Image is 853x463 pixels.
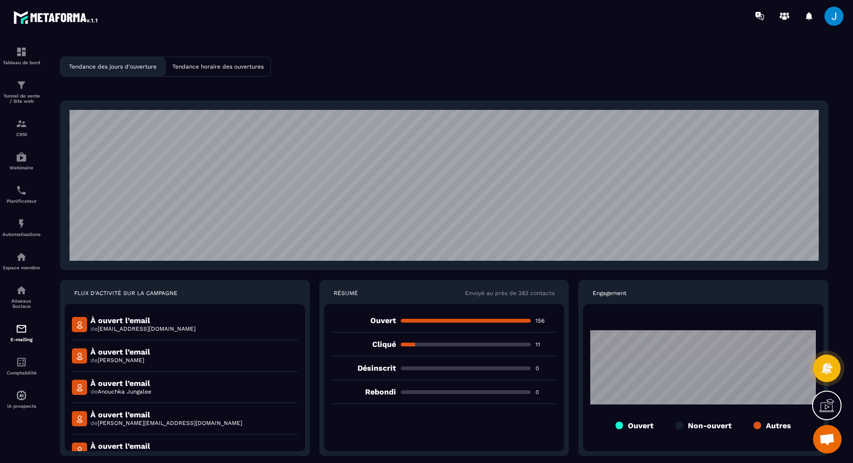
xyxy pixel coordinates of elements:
[2,349,40,383] a: accountantaccountantComptabilité
[98,325,196,332] span: [EMAIL_ADDRESS][DOMAIN_NAME]
[2,60,40,65] p: Tableau de bord
[593,289,626,297] p: Engagement
[331,364,396,373] p: Désinscrit
[813,425,842,453] a: Ouvrir le chat
[72,317,87,332] img: mail-detail-icon.f3b144a5.svg
[90,451,196,458] p: de
[90,356,150,364] p: de
[2,165,40,170] p: Webinaire
[172,63,264,70] p: Tendance horaire des ouvertures
[331,340,396,349] p: Cliqué
[90,316,196,325] p: À ouvert l’email
[2,93,40,104] p: Tunnel de vente / Site web
[72,380,87,395] img: mail-detail-icon.f3b144a5.svg
[16,185,27,196] img: scheduler
[688,421,732,430] p: Non-ouvert
[16,285,27,296] img: social-network
[2,337,40,342] p: E-mailing
[536,364,557,372] p: 0
[69,63,157,70] p: Tendance des jours d'ouverture
[2,277,40,316] a: social-networksocial-networkRéseaux Sociaux
[72,348,87,364] img: mail-detail-icon.f3b144a5.svg
[331,387,396,396] p: Rebondi
[2,111,40,144] a: formationformationCRM
[465,289,555,297] p: Envoyé au près de 283 contacts
[2,298,40,309] p: Réseaux Sociaux
[2,244,40,277] a: automationsautomationsEspace membre
[90,410,242,419] p: À ouvert l’email
[98,357,144,364] span: [PERSON_NAME]
[90,325,196,333] p: de
[2,232,40,237] p: Automatisations
[16,218,27,229] img: automations
[90,442,196,451] p: À ouvert l’email
[2,39,40,72] a: formationformationTableau de bord
[2,144,40,177] a: automationsautomationsWebinaire
[2,177,40,211] a: schedulerschedulerPlanificateur
[90,347,150,356] p: À ouvert l’email
[628,421,654,430] p: Ouvert
[536,317,557,325] p: 156
[74,289,178,297] p: FLUX D'ACTIVITÉ SUR LA CAMPAGNE
[16,323,27,335] img: email
[13,9,99,26] img: logo
[16,390,27,401] img: automations
[331,316,396,325] p: Ouvert
[536,388,557,396] p: 0
[536,341,557,348] p: 11
[98,388,151,395] span: Anouchka Jungalee
[16,79,27,91] img: formation
[2,316,40,349] a: emailemailE-mailing
[16,118,27,129] img: formation
[766,421,791,430] p: Autres
[2,198,40,204] p: Planificateur
[72,411,87,426] img: mail-detail-icon.f3b144a5.svg
[2,211,40,244] a: automationsautomationsAutomatisations
[16,151,27,163] img: automations
[2,265,40,270] p: Espace membre
[334,289,358,297] p: RÉSUMÉ
[72,443,87,458] img: mail-detail-icon.f3b144a5.svg
[90,419,242,427] p: de
[90,379,151,388] p: À ouvert l’email
[2,132,40,137] p: CRM
[16,46,27,58] img: formation
[16,356,27,368] img: accountant
[90,388,151,395] p: de
[2,404,40,409] p: IA prospects
[16,251,27,263] img: automations
[2,370,40,375] p: Comptabilité
[2,72,40,111] a: formationformationTunnel de vente / Site web
[98,420,242,426] span: [PERSON_NAME][EMAIL_ADDRESS][DOMAIN_NAME]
